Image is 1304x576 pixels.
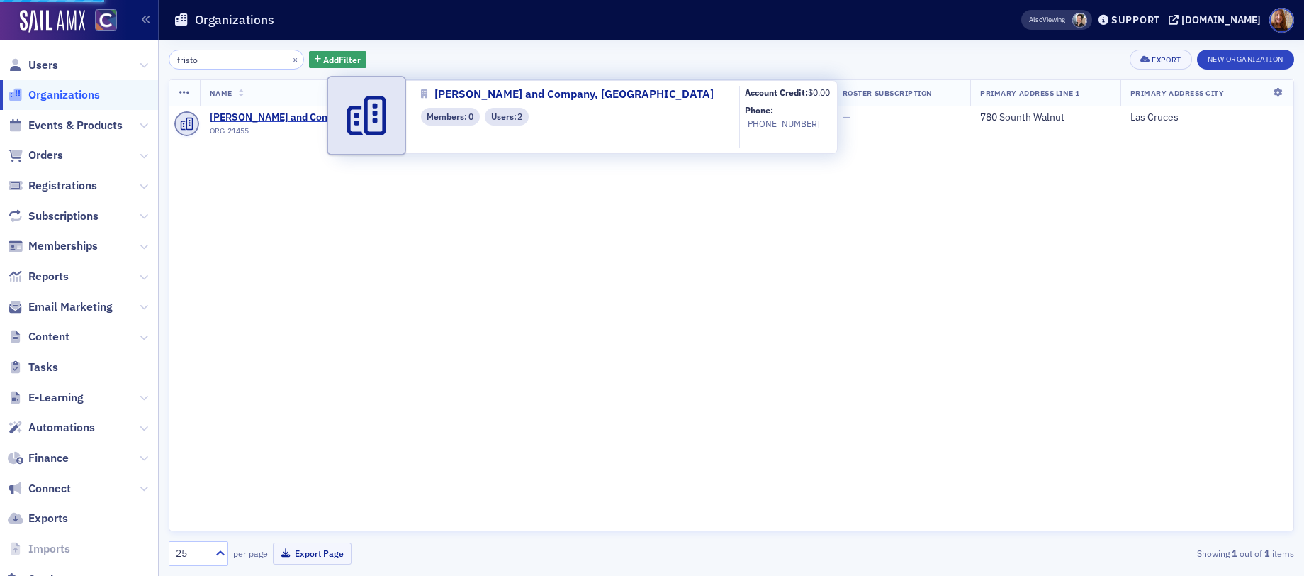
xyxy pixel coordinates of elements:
[28,390,84,406] span: E-Learning
[8,420,95,436] a: Automations
[210,88,232,98] span: Name
[28,420,95,436] span: Automations
[427,110,468,123] span: Members :
[1262,547,1272,560] strong: 1
[1152,56,1181,64] div: Export
[28,57,58,73] span: Users
[28,450,69,466] span: Finance
[28,87,100,103] span: Organizations
[843,111,850,123] span: —
[210,126,456,140] div: ORG-21455
[20,10,85,33] img: SailAMX
[8,118,123,133] a: Events & Products
[1197,52,1294,65] a: New Organization
[8,148,63,163] a: Orders
[8,57,58,73] a: Users
[210,111,456,124] a: [PERSON_NAME] and Company, [GEOGRAPHIC_DATA]
[323,53,361,66] span: Add Filter
[8,87,100,103] a: Organizations
[808,87,830,98] span: $0.00
[1230,547,1240,560] strong: 1
[485,108,529,126] div: Users: 2
[273,543,352,565] button: Export Page
[8,269,69,284] a: Reports
[745,117,830,130] a: [PHONE_NUMBER]
[28,329,69,345] span: Content
[8,209,99,224] a: Subscriptions
[309,51,367,69] button: AddFilter
[28,118,123,133] span: Events & Products
[1130,50,1191,70] button: Export
[434,86,714,103] span: [PERSON_NAME] and Company, [GEOGRAPHIC_DATA]
[195,11,274,28] h1: Organizations
[8,329,69,345] a: Content
[8,481,71,497] a: Connect
[289,52,302,65] button: ×
[95,9,117,31] img: SailAMX
[1169,15,1266,25] button: [DOMAIN_NAME]
[28,209,99,224] span: Subscriptions
[1130,111,1283,124] div: Las Cruces
[929,547,1294,560] div: Showing out of items
[1197,50,1294,70] button: New Organization
[233,547,268,560] label: per page
[28,299,113,315] span: Email Marketing
[491,110,518,123] span: Users :
[421,108,480,126] div: Members: 0
[8,360,58,375] a: Tasks
[843,88,933,98] span: Roster Subscription
[28,148,63,163] span: Orders
[28,481,71,497] span: Connect
[980,111,1111,124] div: 780 Sounth Walnut
[169,50,304,70] input: Search…
[1269,8,1294,33] span: Profile
[745,104,773,116] b: Phone:
[28,541,70,557] span: Imports
[1072,13,1087,28] span: Pamela Galey-Coleman
[8,511,68,526] a: Exports
[8,390,84,406] a: E-Learning
[8,450,69,466] a: Finance
[1111,13,1160,26] div: Support
[1181,13,1261,26] div: [DOMAIN_NAME]
[8,238,98,254] a: Memberships
[980,88,1080,98] span: Primary Address Line 1
[28,360,58,375] span: Tasks
[8,178,97,194] a: Registrations
[176,546,207,561] div: 25
[8,541,70,557] a: Imports
[28,511,68,526] span: Exports
[421,86,724,103] a: [PERSON_NAME] and Company, [GEOGRAPHIC_DATA]
[28,269,69,284] span: Reports
[745,87,808,98] b: Account Credit:
[85,9,117,33] a: View Homepage
[1130,88,1225,98] span: Primary Address City
[1029,15,1065,25] span: Viewing
[8,299,113,315] a: Email Marketing
[28,178,97,194] span: Registrations
[1029,15,1042,24] div: Also
[210,111,456,124] span: Fristoe and Company, PA
[28,238,98,254] span: Memberships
